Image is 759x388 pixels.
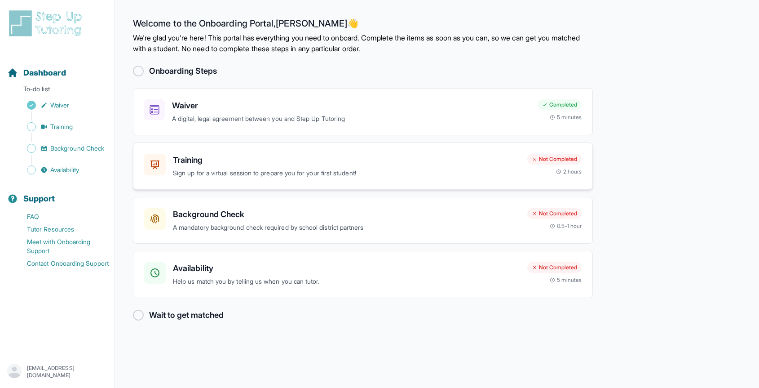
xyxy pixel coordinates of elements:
a: Tutor Resources [7,223,115,236]
h2: Welcome to the Onboarding Portal, [PERSON_NAME] 👋 [133,18,593,32]
p: A digital, legal agreement between you and Step Up Tutoring [172,114,530,124]
a: Background Check [7,142,115,155]
p: Sign up for a virtual session to prepare you for your first student! [173,168,520,178]
a: Waiver [7,99,115,111]
a: FAQ [7,210,115,223]
a: Training [7,120,115,133]
p: [EMAIL_ADDRESS][DOMAIN_NAME] [27,365,107,379]
a: Dashboard [7,67,66,79]
p: Help us match you by telling us when you can tutor. [173,277,520,287]
a: Background CheckA mandatory background check required by school district partnersNot Completed0.5... [133,197,593,244]
div: Not Completed [527,154,582,165]
a: Contact Onboarding Support [7,257,115,270]
span: Support [23,192,55,205]
button: Dashboard [4,52,111,83]
div: 2 hours [556,168,582,175]
p: We're glad you're here! This portal has everything you need to onboard. Complete the items as soo... [133,32,593,54]
h3: Training [173,154,520,166]
a: Availability [7,164,115,176]
span: Dashboard [23,67,66,79]
button: Support [4,178,111,209]
div: Not Completed [527,262,582,273]
button: [EMAIL_ADDRESS][DOMAIN_NAME] [7,364,107,380]
div: Completed [538,99,582,110]
span: Waiver [50,101,69,110]
h3: Waiver [172,99,530,112]
a: TrainingSign up for a virtual session to prepare you for your first student!Not Completed2 hours [133,143,593,190]
span: Training [50,122,73,131]
h2: Wait to get matched [149,309,224,321]
h3: Background Check [173,208,520,221]
a: WaiverA digital, legal agreement between you and Step Up TutoringCompleted5 minutes [133,88,593,135]
span: Background Check [50,144,104,153]
div: Not Completed [527,208,582,219]
span: Availability [50,165,79,174]
a: Meet with Onboarding Support [7,236,115,257]
div: 0.5-1 hour [550,223,582,230]
img: logo [7,9,87,38]
div: 5 minutes [550,114,582,121]
h2: Onboarding Steps [149,65,217,77]
h3: Availability [173,262,520,275]
p: A mandatory background check required by school district partners [173,223,520,233]
a: AvailabilityHelp us match you by telling us when you can tutor.Not Completed5 minutes [133,251,593,298]
p: To-do list [4,85,111,97]
div: 5 minutes [550,277,582,284]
